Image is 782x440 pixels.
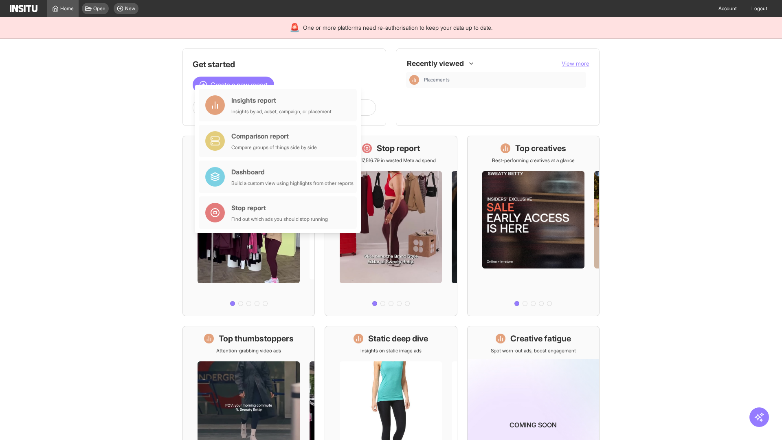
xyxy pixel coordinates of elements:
div: Find out which ads you should stop running [231,216,328,222]
div: Insights [409,75,419,85]
h1: Stop report [377,143,420,154]
div: Stop report [231,203,328,213]
p: Best-performing creatives at a glance [492,157,575,164]
p: Insights on static image ads [360,348,422,354]
div: Insights by ad, adset, campaign, or placement [231,108,332,115]
span: Placements [424,77,583,83]
h1: Static deep dive [368,333,428,344]
div: Build a custom view using highlights from other reports [231,180,354,187]
div: Comparison report [231,131,317,141]
div: Compare groups of things side by side [231,144,317,151]
span: Home [60,5,74,12]
span: Open [93,5,105,12]
div: Insights report [231,95,332,105]
span: New [125,5,135,12]
img: Logo [10,5,37,12]
button: View more [562,59,589,68]
span: Create a new report [211,80,268,90]
span: View more [562,60,589,67]
span: One or more platforms need re-authorisation to keep your data up to date. [303,24,492,32]
a: What's live nowSee all active ads instantly [182,136,315,316]
span: Placements [424,77,450,83]
p: Save £17,516.79 in wasted Meta ad spend [346,157,436,164]
a: Stop reportSave £17,516.79 in wasted Meta ad spend [325,136,457,316]
div: Dashboard [231,167,354,177]
p: Attention-grabbing video ads [216,348,281,354]
h1: Top creatives [515,143,566,154]
h1: Top thumbstoppers [219,333,294,344]
div: 🚨 [290,22,300,33]
button: Create a new report [193,77,274,93]
a: Top creativesBest-performing creatives at a glance [467,136,600,316]
h1: Get started [193,59,376,70]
